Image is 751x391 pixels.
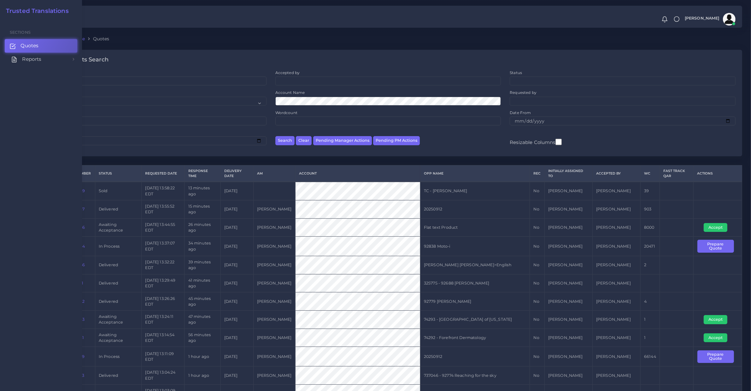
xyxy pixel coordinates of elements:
td: 20471 [641,237,660,256]
td: In Process [95,347,142,366]
th: Actions [694,165,742,182]
td: Delivered [95,256,142,274]
button: Prepare Quote [697,350,734,363]
td: [DATE] [220,218,253,237]
td: [PERSON_NAME] [253,256,295,274]
td: 26 minutes ago [185,218,220,237]
td: 15 minutes ago [185,200,220,218]
td: [DATE] 13:26:26 EDT [142,292,185,311]
td: Awaiting Acceptance [95,311,142,329]
td: 41 minutes ago [185,274,220,292]
td: Delivered [95,292,142,311]
th: Response Time [185,165,220,182]
td: [PERSON_NAME] [544,274,592,292]
td: No [530,218,544,237]
th: Requested Date [142,165,185,182]
td: [PERSON_NAME] [544,182,592,200]
a: Accept [704,225,732,229]
label: Accepted by [275,70,300,75]
td: 4 [641,292,660,311]
a: QAR125864 [62,244,85,249]
td: 56 minutes ago [185,329,220,347]
span: Sections [10,30,82,36]
td: 66144 [641,347,660,366]
td: [DATE] 13:29:49 EDT [142,274,185,292]
td: 74293 - [GEOGRAPHIC_DATA] of [US_STATE] [420,311,530,329]
label: Wordcount [275,110,297,115]
td: [PERSON_NAME] [592,366,640,385]
td: 92838 Moto-i [420,237,530,256]
td: [PERSON_NAME] [253,347,295,366]
td: [PERSON_NAME] [544,237,592,256]
button: Accept [704,315,727,324]
td: [DATE] [220,182,253,200]
td: 737046 - 92774 Reaching for the sky [420,366,530,385]
td: [PERSON_NAME] [592,347,640,366]
th: REC [530,165,544,182]
td: [PERSON_NAME] [253,311,295,329]
td: In Process [95,237,142,256]
td: No [530,347,544,366]
td: No [530,329,544,347]
td: [PERSON_NAME] [592,292,640,311]
label: Requested by [510,90,537,95]
td: Delivered [95,200,142,218]
td: Flat text Product [420,218,530,237]
td: 74292 - Forefront Dermatology [420,329,530,347]
label: Resizable Columns [510,138,561,146]
td: [DATE] [220,200,253,218]
a: Reports [5,53,77,66]
td: [DATE] [220,274,253,292]
button: Pending Manager Actions [313,136,372,145]
button: Search [275,136,295,145]
td: No [530,292,544,311]
td: [PERSON_NAME] [253,366,295,385]
td: [DATE] 13:11:09 EDT [142,347,185,366]
label: Date From [510,110,531,115]
td: Awaiting Acceptance [95,218,142,237]
button: Accept [704,333,727,342]
button: Prepare Quote [697,240,734,253]
a: [PERSON_NAME]avatar [682,13,738,26]
td: 8000 [641,218,660,237]
button: Accept [704,223,727,232]
td: 325775 - 92688 [PERSON_NAME] [420,274,530,292]
td: No [530,274,544,292]
td: 1 hour ago [185,366,220,385]
a: Trusted Translations [2,8,69,15]
td: [DATE] [220,256,253,274]
td: No [530,366,544,385]
td: [PERSON_NAME] [253,237,295,256]
td: [PERSON_NAME] [592,329,640,347]
a: Prepare Quote [697,244,738,248]
td: No [530,237,544,256]
td: TC - [PERSON_NAME] [420,182,530,200]
th: Status [95,165,142,182]
td: [DATE] 13:37:07 EDT [142,237,185,256]
td: [PERSON_NAME] [253,274,295,292]
a: Accept [704,335,732,340]
span: [PERSON_NAME] [685,16,719,20]
td: Delivered [95,274,142,292]
td: [DATE] [220,311,253,329]
label: Account Name [275,90,305,95]
td: [PERSON_NAME] [253,218,295,237]
label: Status [510,70,522,75]
td: [PERSON_NAME] [592,311,640,329]
th: Opp Name [420,165,530,182]
td: [PERSON_NAME] [PERSON_NAME]>English [420,256,530,274]
th: Delivery Date [220,165,253,182]
img: avatar [723,13,736,26]
td: [DATE] 13:44:55 EDT [142,218,185,237]
th: AM [253,165,295,182]
td: 39 minutes ago [185,256,220,274]
td: No [530,311,544,329]
th: Fast Track QAR [660,165,694,182]
td: [PERSON_NAME] [253,329,295,347]
td: [DATE] 13:32:22 EDT [142,256,185,274]
td: [PERSON_NAME] [544,347,592,366]
td: 903 [641,200,660,218]
th: Initially Assigned to [544,165,592,182]
td: [PERSON_NAME] [544,256,592,274]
